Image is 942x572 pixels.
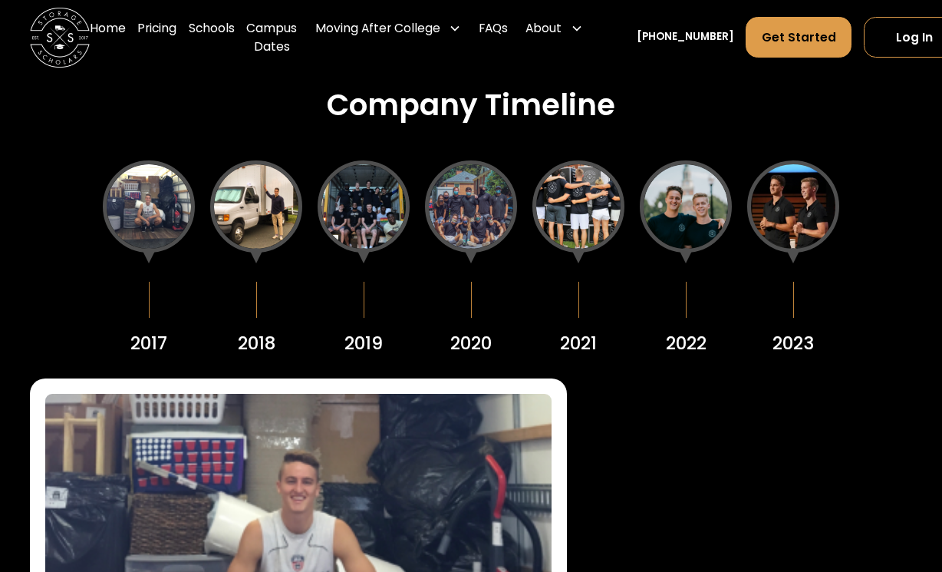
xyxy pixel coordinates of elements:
[315,19,440,37] div: Moving After College
[309,8,467,49] div: Moving After College
[130,330,167,357] div: 2017
[189,8,235,68] a: Schools
[666,330,706,357] div: 2022
[137,8,176,68] a: Pricing
[520,8,589,49] div: About
[30,8,90,68] img: Storage Scholars main logo
[327,88,615,124] h3: Company Timeline
[30,8,90,68] a: home
[90,8,126,68] a: Home
[238,330,275,357] div: 2018
[560,330,597,357] div: 2021
[246,8,297,68] a: Campus Dates
[450,330,492,357] div: 2020
[772,330,814,357] div: 2023
[479,8,508,68] a: FAQs
[344,330,383,357] div: 2019
[525,19,562,37] div: About
[746,17,851,58] a: Get Started
[637,29,734,45] a: [PHONE_NUMBER]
